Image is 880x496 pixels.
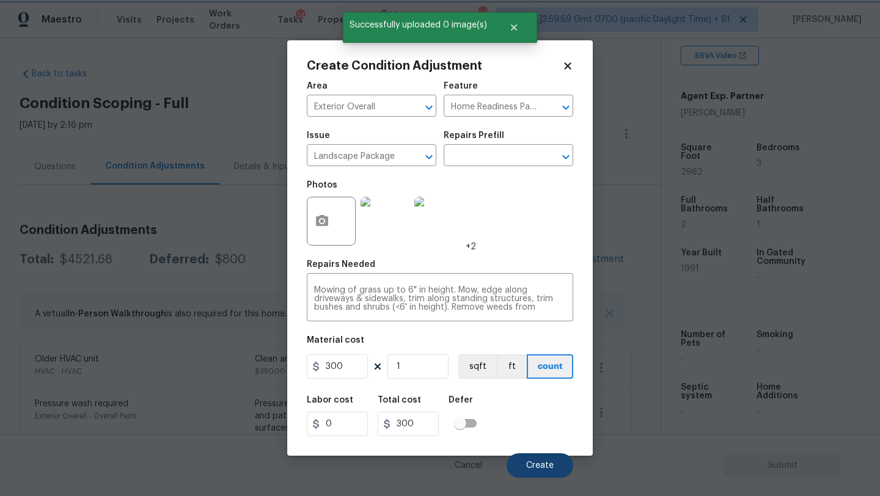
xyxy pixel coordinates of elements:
[557,99,574,116] button: Open
[343,12,494,38] span: Successfully uploaded 0 image(s)
[458,354,496,379] button: sqft
[307,396,353,404] h5: Labor cost
[444,131,504,140] h5: Repairs Prefill
[420,99,438,116] button: Open
[378,396,421,404] h5: Total cost
[449,396,473,404] h5: Defer
[435,453,502,478] button: Cancel
[507,453,573,478] button: Create
[527,354,573,379] button: count
[496,354,527,379] button: ft
[494,15,534,40] button: Close
[444,82,478,90] h5: Feature
[307,60,562,72] h2: Create Condition Adjustment
[307,82,328,90] h5: Area
[526,461,554,470] span: Create
[307,131,330,140] h5: Issue
[455,461,482,470] span: Cancel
